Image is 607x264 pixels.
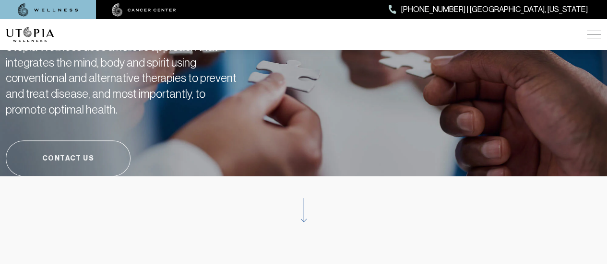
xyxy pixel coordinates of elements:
[18,3,78,17] img: wellness
[389,3,588,16] a: [PHONE_NUMBER] | [GEOGRAPHIC_DATA], [US_STATE]
[6,39,246,117] h2: Utopia Wellness uses a holistic approach that integrates the mind, body and spirit using conventi...
[587,31,601,38] img: icon-hamburger
[401,3,588,16] span: [PHONE_NUMBER] | [GEOGRAPHIC_DATA], [US_STATE]
[6,140,131,176] a: Contact Us
[6,27,54,42] img: logo
[112,3,176,17] img: cancer center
